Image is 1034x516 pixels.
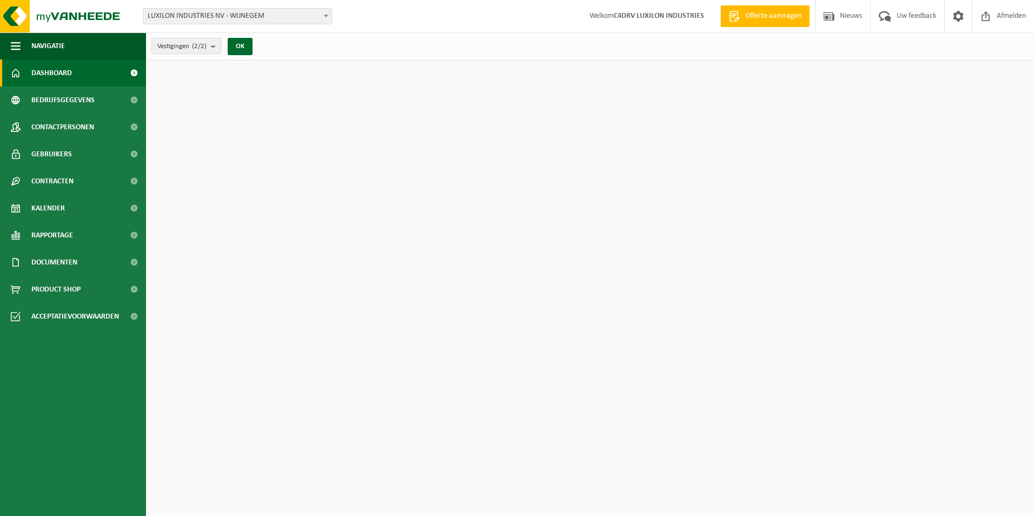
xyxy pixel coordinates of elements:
span: Acceptatievoorwaarden [31,303,119,330]
span: Bedrijfsgegevens [31,87,95,114]
span: Contactpersonen [31,114,94,141]
span: Gebruikers [31,141,72,168]
span: Navigatie [31,32,65,59]
span: Product Shop [31,276,81,303]
span: LUXILON INDUSTRIES NV - WIJNEGEM [143,9,332,24]
span: LUXILON INDUSTRIES NV - WIJNEGEM [143,8,332,24]
count: (2/2) [192,43,207,50]
span: Dashboard [31,59,72,87]
button: Vestigingen(2/2) [151,38,221,54]
strong: C4DRV LUXILON INDUSTRIES [614,12,704,20]
span: Contracten [31,168,74,195]
span: Kalender [31,195,65,222]
a: Offerte aanvragen [720,5,810,27]
span: Vestigingen [157,38,207,55]
span: Documenten [31,249,77,276]
button: OK [228,38,253,55]
span: Rapportage [31,222,73,249]
span: Offerte aanvragen [743,11,804,22]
